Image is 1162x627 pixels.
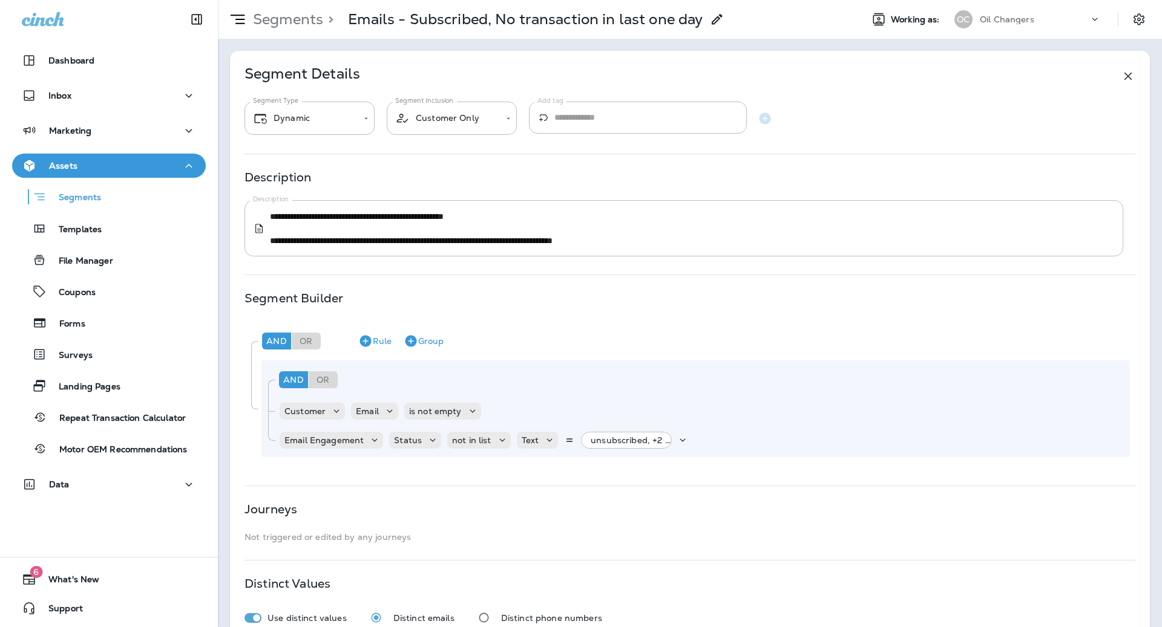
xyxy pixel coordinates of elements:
p: Segment Details [245,69,360,83]
button: Surveys [12,342,206,367]
button: 6What's New [12,567,206,591]
button: Marketing [12,119,206,143]
p: Oil Changers [980,15,1034,24]
span: What's New [36,574,99,589]
div: Or [309,371,338,388]
span: 6 [30,566,42,578]
p: Distinct Values [245,579,330,588]
button: Dashboard [12,48,206,73]
span: Working as: [891,15,942,25]
p: Text [522,435,539,445]
p: Description [245,172,312,182]
button: Forms [12,310,206,336]
button: Collapse Sidebar [180,7,214,31]
div: And [279,371,308,388]
p: Use distinct values [268,613,347,623]
span: Support [36,603,83,618]
p: Distinct emails [393,613,455,623]
button: Support [12,596,206,620]
p: Data [49,479,70,489]
button: Repeat Transaction Calculator [12,404,206,430]
p: Inbox [48,91,71,100]
div: Customer Only [395,111,497,126]
p: Emails - Subscribed, No transaction in last one day [348,10,703,28]
button: Motor OEM Recommendations [12,436,206,461]
p: Motor OEM Recommendations [47,444,188,456]
p: Email Engagement [284,435,364,445]
div: OC [954,10,973,28]
p: unsubscribed, +2 more [591,435,677,445]
p: Distinct phone numbers [501,613,602,623]
p: Status [394,435,422,445]
button: Coupons [12,279,206,304]
p: > [323,10,333,28]
p: Segment Builder [245,293,343,303]
p: Dashboard [48,56,94,65]
p: Forms [47,319,85,330]
div: Or [292,333,321,349]
button: Data [12,472,206,496]
p: File Manager [47,256,113,267]
p: Segments [47,192,101,204]
button: Landing Pages [12,373,206,398]
button: Group [399,331,448,351]
button: Assets [12,154,206,178]
p: Not triggered or edited by any journeys [245,532,1135,542]
p: Coupons [47,287,96,299]
p: Email [356,406,379,416]
p: Customer [284,406,326,416]
p: Journeys [245,504,297,514]
label: Description [253,195,289,204]
div: And [262,333,291,349]
button: Templates [12,216,206,241]
label: Segment Type [253,96,298,105]
p: Segments [248,10,323,28]
label: Add tag [537,96,563,105]
p: Surveys [47,350,93,362]
p: Templates [47,224,102,236]
p: Assets [49,161,77,171]
p: Repeat Transaction Calculator [47,413,186,424]
button: File Manager [12,247,206,273]
p: Landing Pages [47,382,120,393]
label: Segment Inclusion [395,96,453,105]
p: not in list [452,435,491,445]
p: is not empty [409,406,462,416]
button: Settings [1128,8,1150,30]
button: Rule [353,331,396,351]
button: Segments [12,184,206,210]
button: Inbox [12,83,206,108]
div: Dynamic [253,111,355,126]
p: Marketing [49,126,91,135]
